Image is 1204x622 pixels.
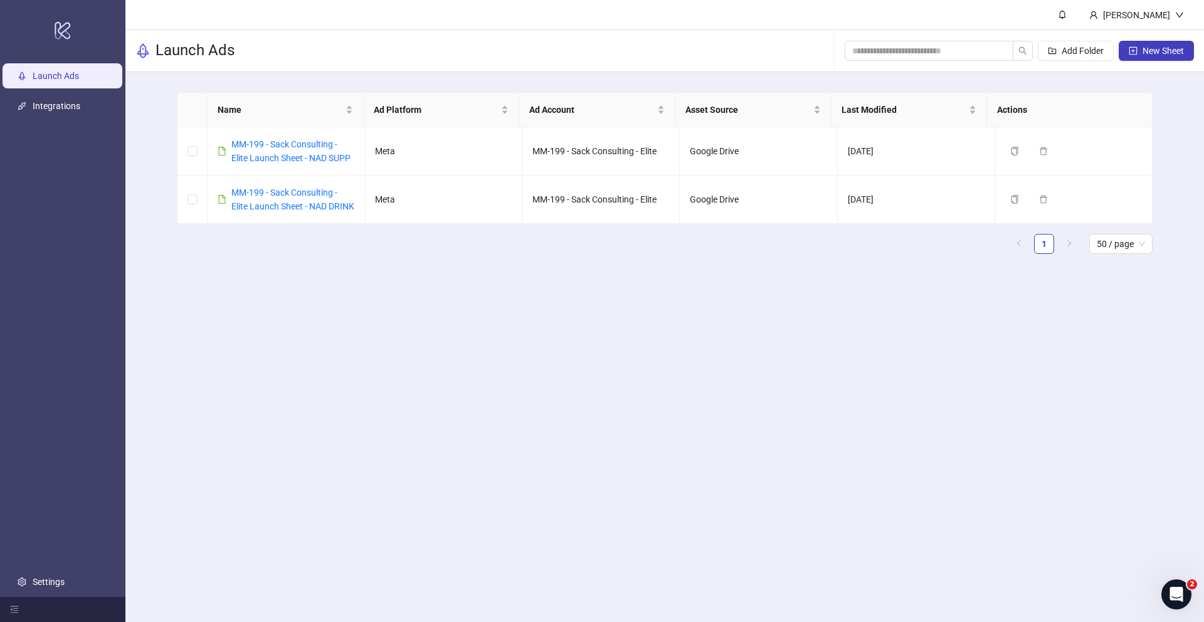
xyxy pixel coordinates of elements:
[1010,195,1019,204] span: copy
[1039,147,1048,155] span: delete
[208,93,364,127] th: Name
[838,127,995,176] td: [DATE]
[1038,41,1114,61] button: Add Folder
[1010,147,1019,155] span: copy
[1009,234,1029,254] button: left
[364,93,520,127] th: Ad Platform
[1035,235,1053,253] a: 1
[1119,41,1194,61] button: New Sheet
[522,176,680,224] td: MM-199 - Sack Consulting - Elite
[231,187,354,211] a: MM-199 - Sack Consulting - Elite Launch Sheet - NAD DRINK
[1097,235,1145,253] span: 50 / page
[218,103,343,117] span: Name
[1143,46,1184,56] span: New Sheet
[365,127,522,176] td: Meta
[1034,234,1054,254] li: 1
[1015,240,1023,247] span: left
[1187,579,1197,589] span: 2
[33,577,65,587] a: Settings
[1175,11,1184,19] span: down
[218,147,226,155] span: file
[1039,195,1048,204] span: delete
[1089,234,1153,254] div: Page Size
[675,93,832,127] th: Asset Source
[1048,46,1057,55] span: folder-add
[1129,46,1138,55] span: plus-square
[838,176,995,224] td: [DATE]
[1059,234,1079,254] li: Next Page
[1065,240,1073,247] span: right
[1059,234,1079,254] button: right
[1089,11,1098,19] span: user
[680,127,837,176] td: Google Drive
[374,103,499,117] span: Ad Platform
[365,176,522,224] td: Meta
[842,103,967,117] span: Last Modified
[1058,10,1067,19] span: bell
[529,103,655,117] span: Ad Account
[1009,234,1029,254] li: Previous Page
[135,43,150,58] span: rocket
[33,71,79,81] a: Launch Ads
[33,101,80,111] a: Integrations
[522,127,680,176] td: MM-199 - Sack Consulting - Elite
[832,93,988,127] th: Last Modified
[685,103,811,117] span: Asset Source
[1098,8,1175,22] div: [PERSON_NAME]
[680,176,837,224] td: Google Drive
[987,93,1143,127] th: Actions
[1062,46,1104,56] span: Add Folder
[156,41,235,61] h3: Launch Ads
[519,93,675,127] th: Ad Account
[10,605,19,614] span: menu-fold
[1161,579,1191,609] iframe: Intercom live chat
[218,195,226,204] span: file
[231,139,351,163] a: MM-199 - Sack Consulting - Elite Launch Sheet - NAD SUPP
[1018,46,1027,55] span: search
